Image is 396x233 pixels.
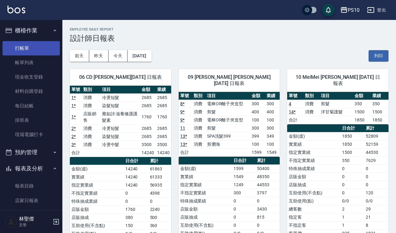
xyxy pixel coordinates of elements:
button: 櫃檯作業 [2,22,60,39]
td: 0 [340,164,364,173]
td: 300 [250,100,265,108]
a: 互助日報表 [2,208,60,222]
td: 總客數 [287,205,340,213]
td: 0/0 [364,197,389,205]
td: 2240 [148,205,171,213]
th: 項目 [319,92,353,100]
button: save [322,4,335,16]
td: 互助使用(不含點) [179,221,232,229]
button: 列印 [369,50,389,62]
td: 360 [148,221,171,230]
td: 100 [250,140,265,148]
td: 消費 [82,93,100,102]
td: 冷燙短髮 [100,124,140,132]
th: 金額 [140,86,156,94]
td: 消費 [192,116,205,124]
td: 2685 [140,93,156,102]
td: 61863 [148,165,171,173]
th: 單號 [287,92,303,100]
td: 1500 [371,108,389,116]
td: 0 [232,213,255,221]
td: 合計 [179,148,192,156]
td: 3500 [140,140,156,149]
td: 金額(虛) [70,165,124,173]
td: 120 [364,189,389,197]
span: 10 MeiMei [PERSON_NAME] [DATE] 日報表 [295,74,381,87]
td: 不指定客 [287,221,340,229]
button: 預約管理 [2,144,60,160]
th: 類別 [192,92,205,100]
button: 報表及分析 [2,160,60,177]
td: 不指定實業績 [287,156,340,164]
td: 44553 [255,181,280,189]
td: 1760 [156,110,171,124]
td: 0 [340,189,364,197]
td: 指定實業績 [287,148,340,156]
td: 50400 [255,164,280,173]
td: 0 [232,197,255,205]
a: 打帳單 [2,41,60,55]
td: 0 [340,173,364,181]
button: 登出 [365,4,389,16]
td: 100 [250,116,265,124]
td: 300 [232,189,255,197]
td: 電棒OR離子夾造型 [205,116,250,124]
td: 店販抽成 [70,213,124,221]
td: 指定實業績 [179,181,232,189]
td: 剪髮 [205,124,250,132]
td: 1599 [250,148,265,156]
td: 特殊抽成業績 [70,197,124,205]
td: 3430 [255,205,280,213]
td: 3500 [156,140,171,149]
td: 0 [232,205,255,213]
p: 主管 [19,222,51,228]
a: 報表目錄 [2,179,60,193]
td: 0 [364,181,389,189]
td: 金額(虛) [179,164,232,173]
td: 2685 [156,93,171,102]
td: 350 [353,100,371,108]
td: 350 [371,100,389,108]
td: 14240 [124,173,148,181]
td: 消費 [82,140,100,149]
th: 金額 [353,92,371,100]
td: 1850 [353,116,371,124]
button: PS10 [338,4,362,17]
table: a dense table [70,86,171,157]
td: 0 [340,181,364,189]
td: 電棒OR離子夾造型 [205,100,250,108]
td: 2685 [140,124,156,132]
td: 2685 [156,124,171,132]
td: 4398 [148,189,171,197]
td: 特殊抽成業績 [287,164,340,173]
td: 61333 [148,173,171,181]
td: 雅如詩 滋養修護護髮素 [100,110,140,124]
div: PS10 [348,6,360,14]
td: 店販金額 [70,205,124,213]
th: 單號 [179,92,192,100]
td: 消費 [192,132,205,140]
td: 100 [265,116,280,124]
td: 1850 [340,132,364,140]
td: 1850 [340,140,364,148]
button: 今天 [109,50,128,62]
span: 09 [PERSON_NAME] [PERSON_NAME][DATE] 日報表 [186,74,273,87]
td: 1 [340,221,364,229]
td: 48350 [255,173,280,181]
td: 52159 [364,140,389,148]
td: 店販金額 [179,205,232,213]
td: 0 [124,197,148,205]
td: 0 [232,221,255,229]
td: 2685 [140,102,156,110]
td: 100 [265,140,280,148]
td: 消費 [303,100,319,108]
td: 冷燙中髮 [100,140,140,149]
td: 8 [364,221,389,229]
td: 實業績 [70,173,124,181]
td: 1760 [124,205,148,213]
a: 材料自購登錄 [2,84,60,98]
a: 店家日報表 [2,193,60,208]
td: 1760 [140,110,156,124]
th: 項目 [100,86,140,94]
td: 指定客 [287,213,340,221]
